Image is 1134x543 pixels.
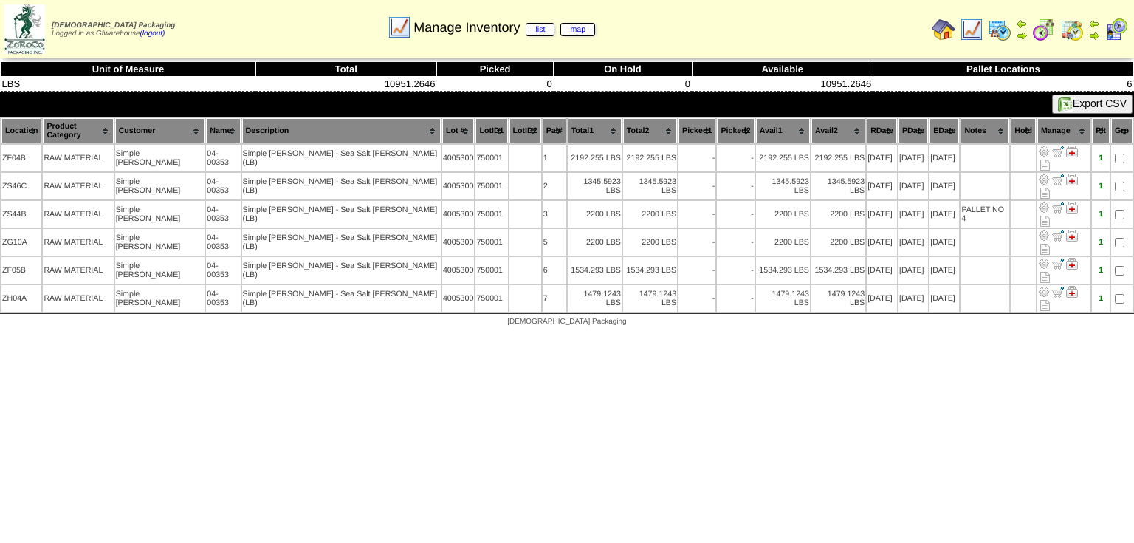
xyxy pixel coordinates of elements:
td: LBS [1,77,256,92]
i: Note [1040,188,1050,199]
img: line_graph.gif [960,18,983,41]
td: [DATE] [898,257,928,284]
td: 2 [543,173,566,199]
td: Simple [PERSON_NAME] - Sea Salt [PERSON_NAME] (LB) [242,201,441,228]
img: Manage Hold [1066,286,1078,298]
a: list [526,23,554,36]
i: Note [1040,272,1050,283]
td: - [717,285,754,312]
img: arrowleft.gif [1016,18,1028,30]
td: 1479.1243 LBS [623,285,677,312]
td: ZH04A [1,285,41,312]
th: Pallet Locations [873,62,1133,77]
td: Simple [PERSON_NAME] - Sea Salt [PERSON_NAME] (LB) [242,257,441,284]
td: ZG10A [1,229,41,256]
td: ZF04B [1,145,41,171]
td: 4005300 [442,257,475,284]
div: 1 [1093,182,1109,191]
div: 1 [1093,294,1109,303]
img: Manage Hold [1066,174,1078,185]
span: Logged in as Gfwarehouse [52,21,175,38]
td: Simple [PERSON_NAME] [115,285,205,312]
td: [DATE] [867,145,897,171]
td: PALLET NO 4 [961,201,1009,228]
td: [DATE] [929,173,959,199]
td: 750001 [475,201,507,228]
th: Lot # [442,118,475,143]
div: 1 [1093,266,1109,275]
img: Move [1052,258,1064,270]
img: Move [1052,230,1064,242]
th: Total [255,62,436,77]
td: RAW MATERIAL [43,285,113,312]
button: Export CSV [1052,95,1133,114]
td: - [678,229,715,256]
th: EDate [929,118,959,143]
td: 2200 LBS [811,229,865,256]
td: [DATE] [867,285,897,312]
td: 1534.293 LBS [811,257,865,284]
td: 10951.2646 [692,77,873,92]
th: Avail2 [811,118,865,143]
td: 4005300 [442,229,475,256]
td: [DATE] [867,229,897,256]
div: 1 [1093,210,1109,219]
td: Simple [PERSON_NAME] [115,201,205,228]
img: home.gif [932,18,955,41]
th: Notes [961,118,1009,143]
td: 750001 [475,145,507,171]
img: arrowright.gif [1016,30,1028,41]
i: Note [1040,216,1050,227]
td: 2200 LBS [756,201,810,228]
td: - [678,145,715,171]
td: 5 [543,229,566,256]
span: [DEMOGRAPHIC_DATA] Packaging [52,21,175,30]
td: - [717,173,754,199]
td: Simple [PERSON_NAME] [115,145,205,171]
img: Adjust [1038,202,1050,214]
span: Manage Inventory [413,20,595,35]
td: ZF05B [1,257,41,284]
th: Plt [1092,118,1110,143]
td: - [678,201,715,228]
td: 0 [436,77,553,92]
th: Picked1 [678,118,715,143]
th: Pal# [543,118,566,143]
td: 1534.293 LBS [623,257,677,284]
img: calendarblend.gif [1032,18,1056,41]
td: [DATE] [867,257,897,284]
img: Adjust [1038,174,1050,185]
td: RAW MATERIAL [43,229,113,256]
td: RAW MATERIAL [43,145,113,171]
td: 04-00353 [206,257,240,284]
th: RDate [867,118,897,143]
td: 3 [543,201,566,228]
th: Picked2 [717,118,754,143]
img: Adjust [1038,146,1050,157]
div: 1 [1093,238,1109,247]
td: 2192.255 LBS [623,145,677,171]
td: [DATE] [929,201,959,228]
th: LotID2 [509,118,541,143]
td: 04-00353 [206,173,240,199]
th: Product Category [43,118,113,143]
td: 10951.2646 [255,77,436,92]
td: - [678,285,715,312]
i: Note [1040,160,1050,171]
td: Simple [PERSON_NAME] - Sea Salt [PERSON_NAME] (LB) [242,173,441,199]
th: On Hold [554,62,692,77]
td: 1345.5923 LBS [756,173,810,199]
img: Manage Hold [1066,258,1078,270]
th: Hold [1011,118,1036,143]
td: RAW MATERIAL [43,201,113,228]
img: Manage Hold [1066,146,1078,157]
th: Total2 [623,118,677,143]
img: arrowright.gif [1088,30,1100,41]
td: 2192.255 LBS [756,145,810,171]
td: 04-00353 [206,285,240,312]
th: Name [206,118,240,143]
td: Simple [PERSON_NAME] - Sea Salt [PERSON_NAME] (LB) [242,145,441,171]
td: 2192.255 LBS [568,145,622,171]
td: - [717,229,754,256]
td: [DATE] [867,201,897,228]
